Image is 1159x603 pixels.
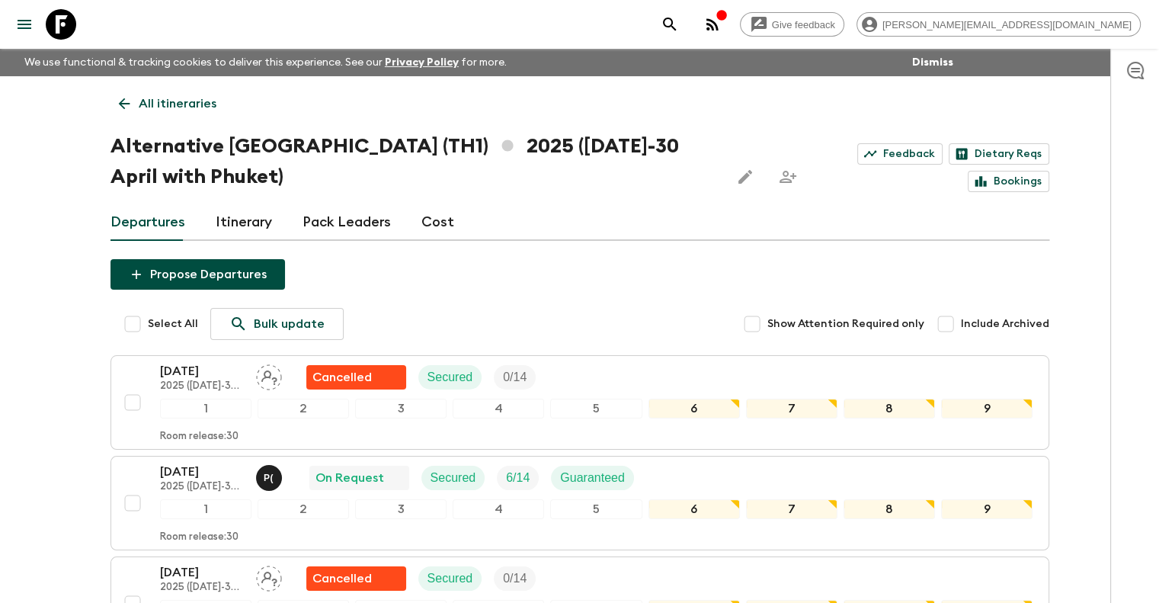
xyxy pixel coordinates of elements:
p: 2025 ([DATE]-30 April with Phuket) [160,380,244,393]
div: 1 [160,499,251,519]
div: 2 [258,499,349,519]
button: Propose Departures [110,259,285,290]
p: Guaranteed [560,469,625,487]
div: 9 [941,399,1033,419]
button: menu [9,9,40,40]
p: We use functional & tracking cookies to deliver this experience. See our for more. [18,49,513,76]
p: Bulk update [254,315,325,333]
p: P ( [264,472,274,484]
p: Secured [427,569,473,588]
div: 4 [453,499,544,519]
a: Departures [110,204,185,241]
p: 0 / 14 [503,569,527,588]
div: Trip Fill [497,466,539,490]
a: Bookings [968,171,1049,192]
p: [DATE] [160,463,244,481]
div: 3 [355,399,447,419]
h1: Alternative [GEOGRAPHIC_DATA] (TH1) 2025 ([DATE]-30 April with Phuket) [110,131,719,192]
span: Pooky (Thanaphan) Kerdyoo [256,470,285,482]
span: Select All [148,316,198,332]
p: Room release: 30 [160,531,239,544]
div: Flash Pack cancellation [306,365,406,390]
p: 2025 ([DATE]-30 April with Phuket) [160,481,244,493]
div: 3 [355,499,447,519]
div: Flash Pack cancellation [306,566,406,591]
div: Secured [421,466,485,490]
a: Itinerary [216,204,272,241]
div: 7 [746,499,837,519]
a: Give feedback [740,12,844,37]
div: Trip Fill [494,566,536,591]
p: On Request [315,469,384,487]
p: Secured [427,368,473,386]
div: 5 [550,499,642,519]
span: Assign pack leader [256,570,282,582]
div: 8 [844,499,935,519]
a: All itineraries [110,88,225,119]
p: [DATE] [160,362,244,380]
a: Privacy Policy [385,57,459,68]
p: Secured [431,469,476,487]
div: 7 [746,399,837,419]
button: [DATE]2025 ([DATE]-30 April with Phuket)Assign pack leaderFlash Pack cancellationSecuredTrip Fill... [110,355,1049,450]
div: Secured [418,365,482,390]
p: Cancelled [312,569,372,588]
a: Feedback [857,143,943,165]
span: Share this itinerary [773,162,803,192]
div: Trip Fill [494,365,536,390]
div: 1 [160,399,251,419]
div: 6 [648,499,740,519]
div: [PERSON_NAME][EMAIL_ADDRESS][DOMAIN_NAME] [856,12,1141,37]
p: [DATE] [160,563,244,582]
p: All itineraries [139,95,216,113]
span: Show Attention Required only [767,316,924,332]
button: Dismiss [908,52,957,73]
a: Bulk update [210,308,344,340]
span: Assign pack leader [256,369,282,381]
button: search adventures [655,9,685,40]
div: 2 [258,399,349,419]
a: Dietary Reqs [949,143,1049,165]
button: Edit this itinerary [730,162,760,192]
button: [DATE]2025 ([DATE]-30 April with Phuket)Pooky (Thanaphan) KerdyooOn RequestSecuredTrip FillGuaran... [110,456,1049,550]
button: P( [256,465,285,491]
div: Secured [418,566,482,591]
p: Cancelled [312,368,372,386]
span: Give feedback [764,19,844,30]
div: 4 [453,399,544,419]
p: 0 / 14 [503,368,527,386]
a: Pack Leaders [303,204,391,241]
span: Include Archived [961,316,1049,332]
p: Room release: 30 [160,431,239,443]
div: 9 [941,499,1033,519]
span: [PERSON_NAME][EMAIL_ADDRESS][DOMAIN_NAME] [874,19,1140,30]
p: 6 / 14 [506,469,530,487]
p: 2025 ([DATE]-30 April with Phuket) [160,582,244,594]
div: 8 [844,399,935,419]
div: 5 [550,399,642,419]
div: 6 [648,399,740,419]
a: Cost [421,204,454,241]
